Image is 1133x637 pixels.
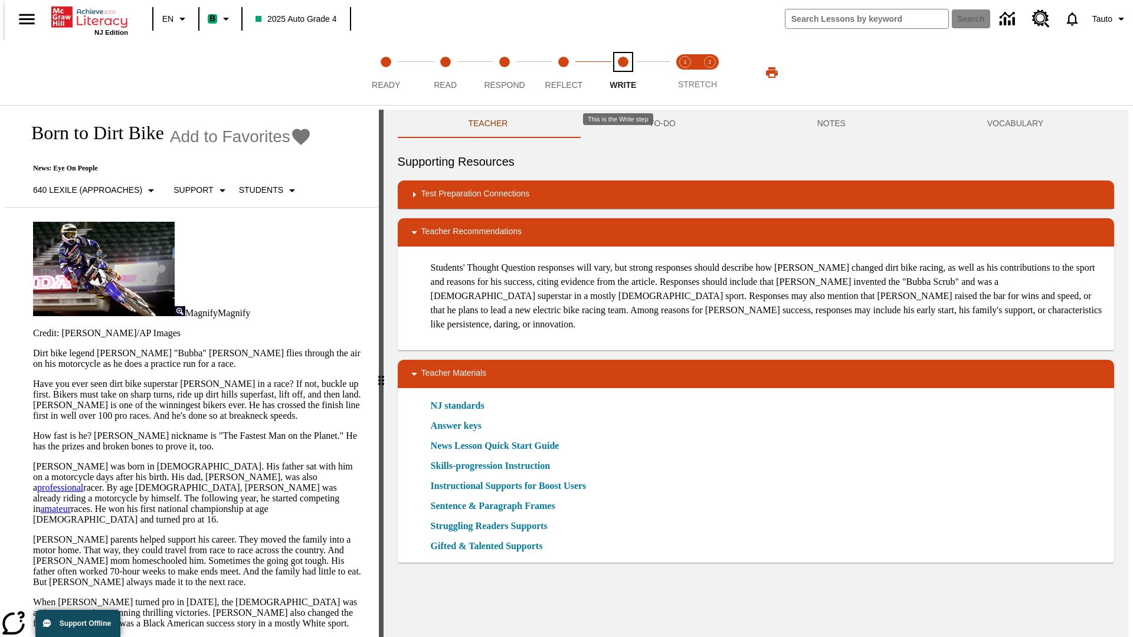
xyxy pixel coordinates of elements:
div: activity [384,110,1128,637]
div: Test Preparation Connections [398,180,1114,209]
a: Resource Center, Will open in new tab [1025,3,1057,35]
button: Support Offline [35,610,120,637]
span: Reflect [545,80,583,90]
button: Read step 2 of 5 [411,40,479,105]
text: 1 [683,59,686,65]
span: NJ Edition [94,29,128,36]
h1: Born to Dirt Bike [19,122,164,144]
span: Read [434,80,457,90]
div: Teacher Recommendations [398,218,1114,247]
p: Teacher Recommendations [421,225,522,239]
a: Struggling Readers Supports [431,519,555,533]
p: [PERSON_NAME] was born in [DEMOGRAPHIC_DATA]. His father sat with him on a motorcycle days after ... [33,461,365,525]
img: Motocross racer James Stewart flies through the air on his dirt bike. [33,222,175,316]
div: Instructional Panel Tabs [398,110,1114,138]
span: STRETCH [678,80,717,89]
p: Credit: [PERSON_NAME]/AP Images [33,328,365,339]
a: Instructional Supports for Boost Users, Will open in new browser window or tab [431,479,587,493]
a: Sentence & Paragraph Frames, Will open in new browser window or tab [431,499,555,513]
p: Test Preparation Connections [421,188,530,202]
button: Select Student [234,180,304,201]
button: Add to Favorites - Born to Dirt Bike [170,126,312,147]
button: Reflect step 4 of 5 [529,40,598,105]
p: How fast is he? [PERSON_NAME] nickname is "The Fastest Man on the Planet." He has the prizes and ... [33,431,365,452]
button: NOTES [746,110,916,138]
a: Answer keys, Will open in new browser window or tab [431,419,482,433]
span: EN [162,13,173,25]
a: sensation [70,608,105,618]
button: TO-DO [578,110,746,138]
a: professional [37,482,83,492]
a: Notifications [1057,4,1088,34]
div: Home [51,4,128,36]
a: Data Center [993,3,1025,35]
span: Magnify [185,308,218,318]
span: Ready [372,80,400,90]
button: Print [753,62,791,83]
a: News Lesson Quick Start Guide, Will open in new browser window or tab [431,439,559,453]
button: Ready step 1 of 5 [352,40,420,105]
div: Teacher Materials [398,360,1114,388]
a: Gifted & Talented Supports [431,539,550,553]
button: Language: EN, Select a language [157,8,195,29]
h6: Supporting Resources [398,152,1114,171]
button: Stretch Read step 1 of 2 [668,40,702,105]
p: Support [173,184,213,196]
button: Scaffolds, Support [169,180,234,201]
a: amateur [40,504,71,514]
img: Magnify [175,306,185,316]
div: This is the Write step [583,113,653,125]
span: Respond [484,80,525,90]
text: 2 [708,59,711,65]
p: Have you ever seen dirt bike superstar [PERSON_NAME] in a race? If not, buckle up first. Bikers m... [33,379,365,421]
button: Stretch Respond step 2 of 2 [693,40,727,105]
a: NJ standards [431,399,492,413]
button: Write step 5 of 5 [589,40,657,105]
div: Press Enter or Spacebar and then press right and left arrow keys to move the slider [379,110,384,637]
p: Teacher Materials [421,367,487,381]
button: Select Lexile, 640 Lexile (Approaches) [28,180,163,201]
button: Open side menu [9,2,44,37]
span: Magnify [218,308,250,318]
span: Support Offline [60,619,111,628]
p: Students [239,184,283,196]
span: Write [610,80,636,90]
p: Dirt bike legend [PERSON_NAME] "Bubba" [PERSON_NAME] flies through the air on his motorcycle as h... [33,348,365,369]
p: When [PERSON_NAME] turned pro in [DATE], the [DEMOGRAPHIC_DATA] was an instant , winning thrillin... [33,597,365,629]
input: search field [785,9,948,28]
button: Boost Class color is mint green. Change class color [203,8,238,29]
p: 640 Lexile (Approaches) [33,184,142,196]
span: B [209,11,215,26]
span: Add to Favorites [170,127,290,146]
p: [PERSON_NAME] parents helped support his career. They moved the family into a motor home. That wa... [33,534,365,587]
p: Students' Thought Question responses will vary, but strong responses should describe how [PERSON_... [431,261,1105,331]
p: News: Eye On People [19,164,312,173]
button: Respond step 3 of 5 [470,40,539,105]
button: Teacher [398,110,579,138]
button: VOCABULARY [916,110,1114,138]
div: reading [5,110,379,631]
span: 2025 Auto Grade 4 [256,13,337,25]
span: Tauto [1092,13,1112,25]
a: Skills-progression Instruction, Will open in new browser window or tab [431,459,551,473]
button: Profile/Settings [1088,8,1133,29]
